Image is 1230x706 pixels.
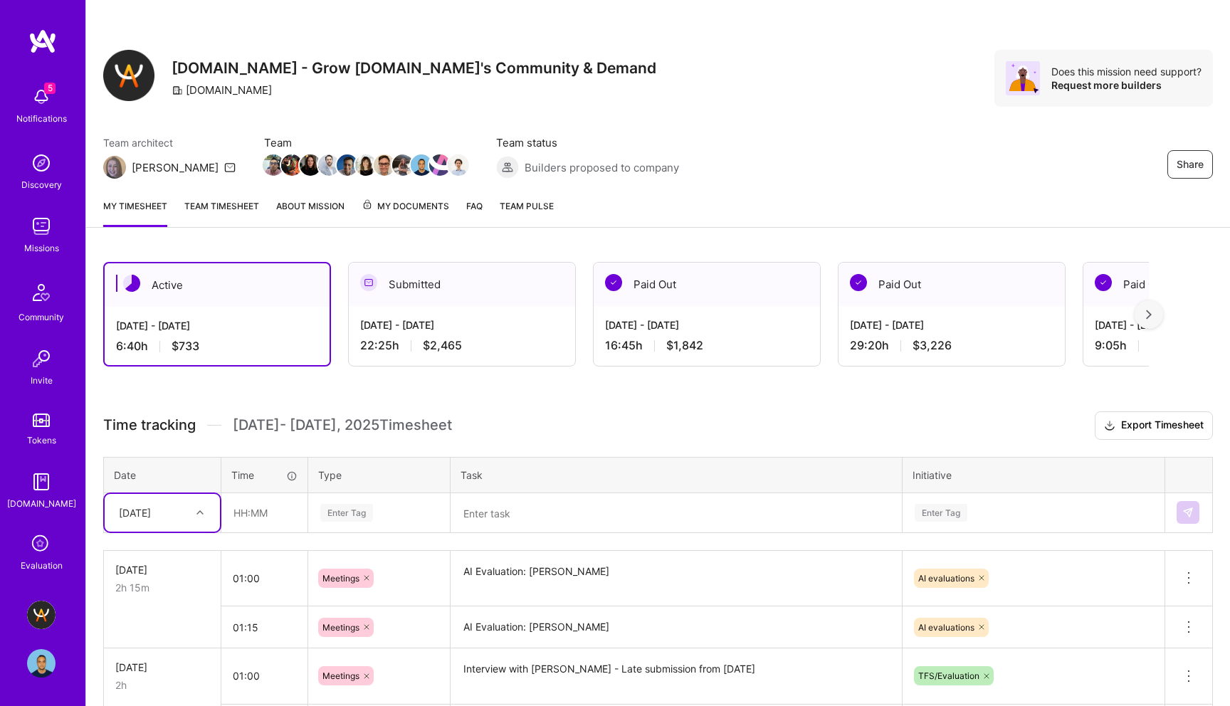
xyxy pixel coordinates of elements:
th: Type [308,457,451,492]
div: 2h 15m [115,580,209,595]
img: Team Member Avatar [448,154,469,176]
img: Team Member Avatar [263,154,284,176]
div: [DATE] - [DATE] [605,317,809,332]
a: Team Member Avatar [449,153,468,177]
div: 2h [115,678,209,692]
a: Team Member Avatar [338,153,357,177]
textarea: AI Evaluation: [PERSON_NAME] [452,552,900,606]
div: Does this mission need support? [1051,65,1202,78]
input: HH:MM [222,494,307,532]
i: icon CompanyGray [172,85,183,96]
span: AI evaluations [918,573,974,584]
a: Team Member Avatar [431,153,449,177]
div: [DATE] [115,562,209,577]
h3: [DOMAIN_NAME] - Grow [DOMAIN_NAME]'s Community & Demand [172,59,656,77]
a: Team Member Avatar [412,153,431,177]
span: $3,226 [913,338,952,353]
div: Paid Out [839,263,1065,306]
a: My Documents [362,199,449,227]
div: [DATE] - [DATE] [850,317,1053,332]
div: [DATE] [119,505,151,520]
img: Invite [27,344,56,373]
span: Team architect [103,135,236,150]
span: Builders proposed to company [525,160,679,175]
div: [DATE] - [DATE] [116,318,318,333]
img: Paid Out [1095,274,1112,291]
img: Team Member Avatar [281,154,303,176]
a: Team timesheet [184,199,259,227]
a: Team Member Avatar [357,153,375,177]
span: Share [1177,157,1204,172]
div: 6:40 h [116,339,318,354]
div: Enter Tag [915,502,967,524]
span: Team Pulse [500,201,554,211]
span: Team status [496,135,679,150]
div: Request more builders [1051,78,1202,92]
img: teamwork [27,212,56,241]
img: Team Architect [103,156,126,179]
span: My Documents [362,199,449,214]
img: discovery [27,149,56,177]
i: icon Mail [224,162,236,173]
span: $2,465 [423,338,462,353]
input: HH:MM [221,608,307,646]
img: Team Member Avatar [300,154,321,176]
div: Tokens [27,433,56,448]
span: [DATE] - [DATE] , 2025 Timesheet [233,416,452,434]
div: [DOMAIN_NAME] [7,496,76,511]
span: Meetings [322,573,359,584]
div: [DATE] [115,660,209,675]
img: Community [24,275,58,310]
img: A.Team - Grow A.Team's Community & Demand [27,601,56,629]
div: Community [19,310,64,325]
div: Missions [24,241,59,255]
img: Paid Out [850,274,867,291]
textarea: AI Evaluation: [PERSON_NAME] [452,608,900,647]
span: AI evaluations [918,622,974,633]
button: Share [1167,150,1213,179]
img: Builders proposed to company [496,156,519,179]
span: Team [264,135,468,150]
a: My timesheet [103,199,167,227]
span: Meetings [322,670,359,681]
a: Team Member Avatar [320,153,338,177]
img: logo [28,28,57,54]
div: [PERSON_NAME] [132,160,219,175]
div: Notifications [16,111,67,126]
div: Invite [31,373,53,388]
div: Paid Out [594,263,820,306]
img: bell [27,83,56,111]
img: Team Member Avatar [411,154,432,176]
img: Avatar [1006,61,1040,95]
div: 22:25 h [360,338,564,353]
img: Active [123,275,140,292]
a: Team Member Avatar [394,153,412,177]
span: $1,842 [666,338,703,353]
i: icon Chevron [196,509,204,516]
div: Discovery [21,177,62,192]
textarea: Interview with [PERSON_NAME] - Late submission from [DATE] [452,650,900,703]
i: icon SelectionTeam [28,531,55,558]
div: 16:45 h [605,338,809,353]
a: Team Member Avatar [375,153,394,177]
a: About Mission [276,199,345,227]
img: Team Member Avatar [374,154,395,176]
a: Team Member Avatar [301,153,320,177]
img: Team Member Avatar [355,154,377,176]
div: [DOMAIN_NAME] [172,83,272,98]
a: User Avatar [23,649,59,678]
img: Company Logo [103,50,154,101]
div: Time [231,468,298,483]
input: HH:MM [221,657,307,695]
img: Team Member Avatar [392,154,414,176]
a: Team Member Avatar [283,153,301,177]
a: A.Team - Grow A.Team's Community & Demand [23,601,59,629]
button: Export Timesheet [1095,411,1213,440]
a: Team Member Avatar [264,153,283,177]
input: HH:MM [221,559,307,597]
img: right [1146,310,1152,320]
img: Submit [1182,507,1194,518]
span: $733 [172,339,199,354]
div: Initiative [913,468,1155,483]
img: Paid Out [605,274,622,291]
